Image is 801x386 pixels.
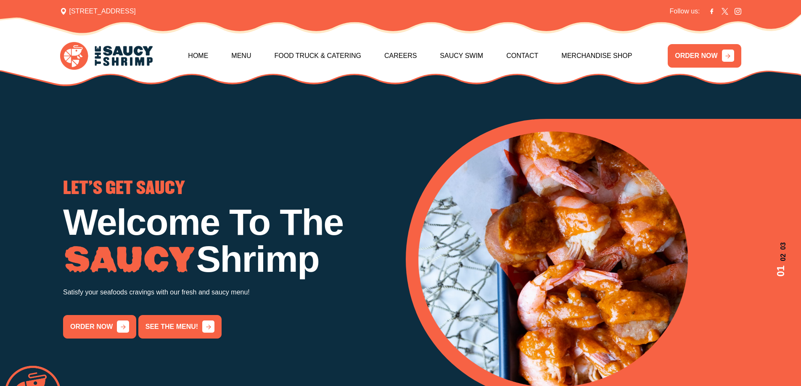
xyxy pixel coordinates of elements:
a: Food Truck & Catering [274,38,361,74]
a: Merchandise Shop [561,38,632,74]
span: 03 [773,242,788,249]
a: See the menu! [138,315,222,339]
a: Saucy Swim [440,38,483,74]
span: Follow us: [669,6,700,16]
span: 01 [773,265,788,277]
h1: Welcome To The Shrimp [63,204,396,278]
a: Menu [231,38,251,74]
a: Contact [506,38,538,74]
p: Satisfy your seafoods cravings with our fresh and saucy menu! [63,286,396,298]
span: LET'S GET SAUCY [63,180,185,197]
a: Home [188,38,208,74]
a: ORDER NOW [668,44,741,68]
img: Image [63,246,196,273]
img: logo [60,42,153,70]
a: order now [63,315,136,339]
div: 1 / 3 [63,180,396,338]
span: 02 [773,254,788,261]
a: Careers [384,38,417,74]
span: [STREET_ADDRESS] [60,6,136,16]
